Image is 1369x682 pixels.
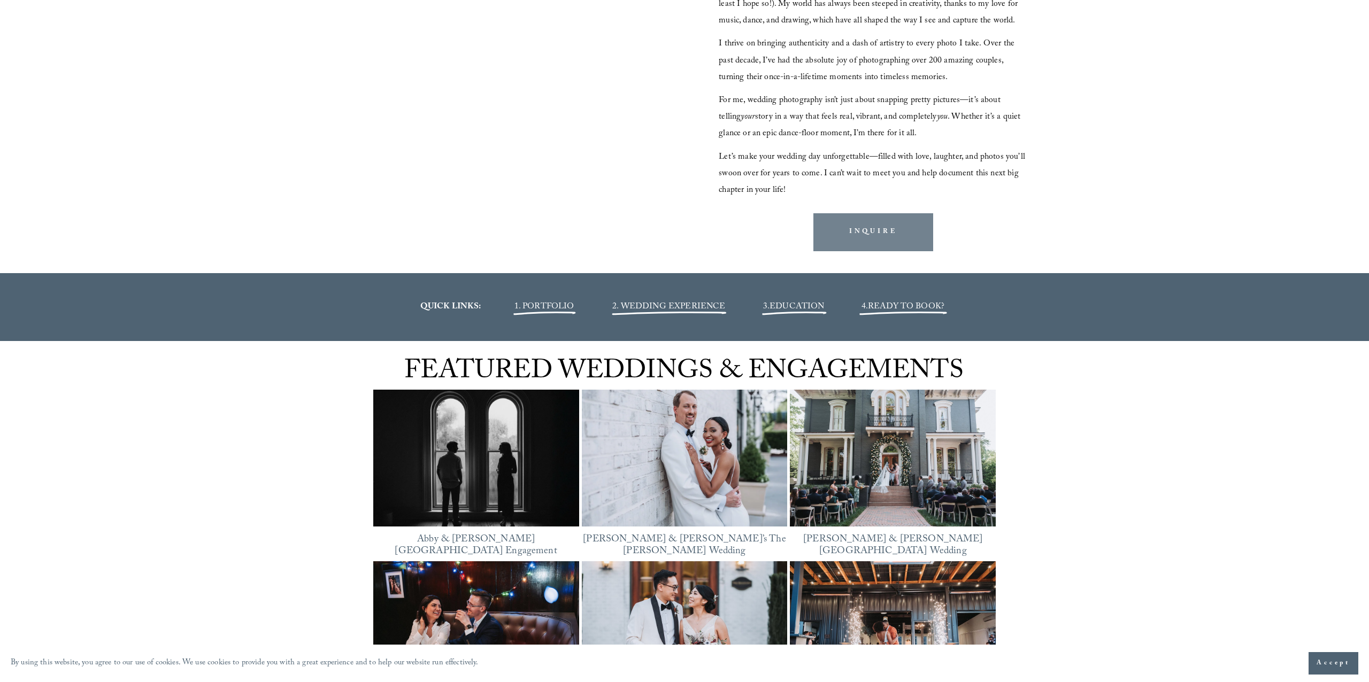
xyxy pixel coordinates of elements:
[404,351,964,396] span: FEATURED WEDDINGS & ENGAGEMENTS
[719,37,1017,84] span: I thrive on bringing authenticity and a dash of artistry to every photo I take. Over the past dec...
[763,300,825,314] span: 3.
[373,390,579,527] a: Abby &amp; Reed’s Heights House Hotel Engagement
[1309,652,1358,675] button: Accept
[937,110,948,125] em: you
[420,300,481,314] strong: QUICK LINKS:
[813,213,933,251] a: INQUIRE
[741,110,755,125] em: your
[803,532,983,560] a: [PERSON_NAME] & [PERSON_NAME][GEOGRAPHIC_DATA] Wedding
[719,94,1022,141] span: For me, wedding photography isn’t just about snapping pretty pictures—it’s about telling story in...
[582,381,788,536] img: Bella &amp; Mike’s The Maxwell Raleigh Wedding
[1317,658,1350,669] span: Accept
[395,532,557,560] a: Abby & [PERSON_NAME][GEOGRAPHIC_DATA] Engagement
[862,300,868,314] span: 4.
[719,150,1027,198] span: Let’s make your wedding day unforgettable—filled with love, laughter, and photos you’ll swoon ove...
[583,532,786,560] a: [PERSON_NAME] & [PERSON_NAME]’s The [PERSON_NAME] Wedding
[514,300,574,314] a: 1. PORTFOLIO
[373,381,579,536] img: Abby &amp; Reed’s Heights House Hotel Engagement
[612,300,725,314] a: 2. WEDDING EXPERIENCE
[790,390,996,527] img: Chantel &amp; James’ Heights House Hotel Wedding
[582,390,788,527] a: Bella &amp; Mike’s The Maxwell Raleigh Wedding
[11,656,479,671] p: By using this website, you agree to our use of cookies. We use cookies to provide you with a grea...
[770,300,824,314] a: EDUCATION
[868,300,944,314] a: READY TO BOOK?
